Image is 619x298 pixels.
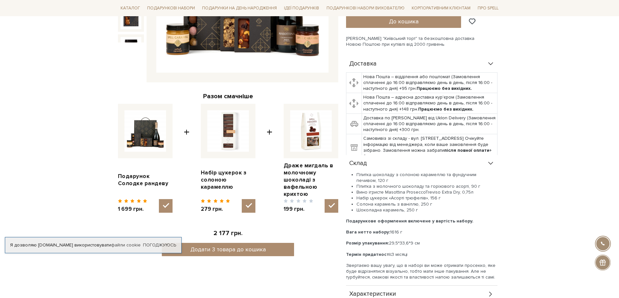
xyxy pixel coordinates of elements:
span: Склад [349,161,367,166]
span: Характеристики [349,291,396,297]
button: Додати 3 товара до кошика [162,243,294,256]
a: Про Spell [475,3,501,13]
span: Шоколадна карамель, 250 г [356,207,418,213]
img: Драже мигдаль в молочному шоколаді з вафельною крихтою [290,110,332,152]
td: Доставка по [PERSON_NAME] від Uklon Delivery (Замовлення сплаченні до 16:00 відправляємо день в д... [362,113,497,134]
a: файли cookie [111,242,141,248]
b: після повної оплати [444,148,489,153]
a: Подарунки на День народження [200,3,279,13]
img: Подарунок Солодке рандеву [121,8,141,29]
span: + [267,104,272,213]
span: Солона карамель з ваніллю, 250 г [356,201,432,207]
img: Подарунок Солодке рандеву [121,37,141,58]
li: Вино ігристе Masottina ProseccoTreviso Extra Dry, 0,75л [356,189,497,195]
div: Я дозволяю [DOMAIN_NAME] використовувати [5,242,181,248]
a: Каталог [118,3,143,13]
a: Подарункові набори [145,3,198,13]
a: Погоджуюсь [143,242,176,248]
span: 199 грн. [284,206,313,213]
a: Подарунок Солодке рандеву [118,173,173,187]
span: Плитка шоколаду з солоною карамеллю та фундучним печивом, 120 г [356,172,476,183]
div: [PERSON_NAME] "Київський торт" та безкоштовна доставка Новою Поштою при купівлі від 2000 гривень [346,36,501,47]
span: 2 177 грн. [213,230,242,237]
b: Працюємо без вихідних. [417,86,472,91]
div: Разом смачніше [118,92,338,101]
p: 29,5*33,6*9 см [346,240,497,246]
span: Набір цукерок «Асорті трюфелів», 156 г [356,195,441,201]
p: 1616 г [346,229,497,235]
a: Подарункові набори вихователю [324,3,407,14]
img: Набір цукерок з солоною карамеллю [207,110,249,152]
img: Подарунок Солодке рандеву [124,110,166,152]
a: Корпоративним клієнтам [409,3,473,14]
b: Вага нетто набору: [346,229,390,235]
span: До кошика [389,18,419,25]
a: Ідеї подарунків [281,3,322,13]
td: Самовивіз зі складу - вул. [STREET_ADDRESS] Очікуйте інформацію від менеджера, коли ваше замовлен... [362,134,497,161]
td: Нова Пошта – адресна доставка кур'єром (Замовлення сплаченні до 16:00 відправляємо день в день, п... [362,93,497,114]
b: Розмір упакування: [346,240,389,246]
a: Набір цукерок з солоною карамеллю [201,169,255,191]
p: Звертаємо вашу увагу, що в наборі ви може отримати просекко, яке буде відрізнятися візуально, тоб... [346,263,497,280]
td: Нова Пошта – відділення або поштомат (Замовлення сплаченні до 16:00 відправляємо день в день, піс... [362,72,497,93]
b: Термін придатності: [346,252,392,257]
span: Доставка [349,61,377,67]
span: + [184,104,189,213]
button: До кошика [346,15,461,28]
span: Плитка з молочного шоколаду та горіхового асорті, 90 г [356,184,480,189]
b: Подарункове оформлення включене у вартість набору. [346,218,473,224]
span: 279 грн. [201,206,230,213]
p: 3 місяці [346,252,497,257]
span: 1 699 грн. [118,206,148,213]
b: Працюємо без вихідних. [418,106,473,112]
a: Драже мигдаль в молочному шоколаді з вафельною крихтою [284,162,338,198]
